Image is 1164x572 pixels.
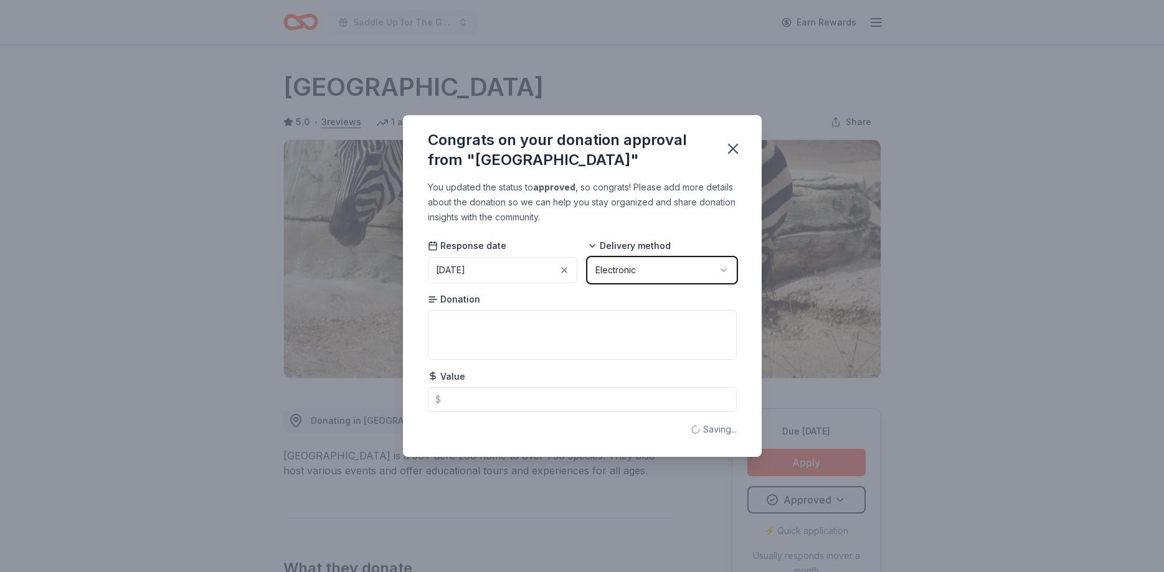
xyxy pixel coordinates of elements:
[587,240,671,252] span: Delivery method
[428,180,737,225] div: You updated the status to , so congrats! Please add more details about the donation so we can hel...
[428,240,506,252] span: Response date
[428,257,577,283] button: [DATE]
[428,293,480,306] span: Donation
[428,370,465,383] span: Value
[533,182,575,192] b: approved
[428,130,709,170] div: Congrats on your donation approval from "[GEOGRAPHIC_DATA]"
[436,263,465,278] div: [DATE]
